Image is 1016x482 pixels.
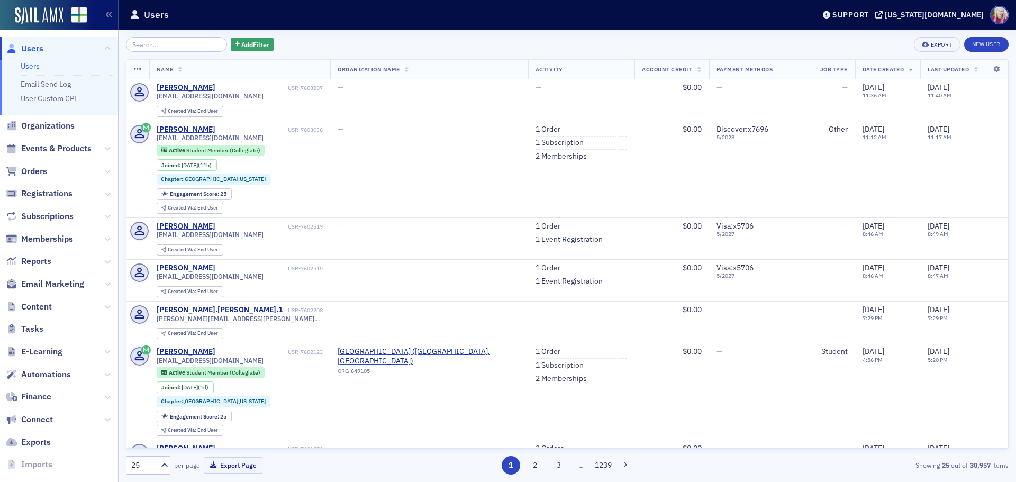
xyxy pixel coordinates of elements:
[683,221,702,231] span: $0.00
[204,457,262,474] button: Export Page
[131,460,155,471] div: 25
[21,43,43,54] span: Users
[182,384,198,391] span: [DATE]
[168,247,218,253] div: End User
[157,145,265,156] div: Active: Active: Student Member (Collegiate)
[6,301,52,313] a: Content
[168,330,197,337] span: Created Via :
[182,162,212,169] div: (11h)
[536,235,603,244] a: 1 Event Registration
[716,124,768,134] span: Discover : x7696
[157,66,174,73] span: Name
[217,223,323,230] div: USR-7602519
[170,414,226,420] div: 25
[875,11,987,19] button: [US_STATE][DOMAIN_NAME]
[820,66,848,73] span: Job Type
[157,106,223,117] div: Created Via: End User
[594,456,613,475] button: 1239
[716,134,776,141] span: 5 / 2028
[157,328,223,339] div: Created Via: End User
[161,162,182,169] span: Joined :
[6,256,51,267] a: Reports
[338,305,343,314] span: —
[231,38,274,51] button: AddFilter
[940,460,951,470] strong: 25
[21,301,52,313] span: Content
[161,384,182,391] span: Joined :
[536,152,587,161] a: 2 Memberships
[21,369,71,380] span: Automations
[716,347,722,356] span: —
[931,42,952,48] div: Export
[338,66,400,73] span: Organization Name
[157,425,223,436] div: Created Via: End User
[168,204,197,211] span: Created Via :
[842,83,848,92] span: —
[217,85,323,92] div: USR-7603287
[157,125,215,134] a: [PERSON_NAME]
[21,120,75,132] span: Organizations
[186,369,260,376] span: Student Member (Collegiate)
[338,124,343,134] span: —
[157,357,264,365] span: [EMAIL_ADDRESS][DOMAIN_NAME]
[168,108,218,114] div: End User
[536,347,560,357] a: 1 Order
[863,443,884,453] span: [DATE]
[170,191,226,197] div: 25
[928,92,951,99] time: 11:40 AM
[21,94,78,103] a: User Custom CPE
[338,443,343,453] span: —
[6,188,72,199] a: Registrations
[6,369,71,380] a: Automations
[968,460,992,470] strong: 30,957
[144,8,169,21] h1: Users
[525,456,544,475] button: 2
[157,347,215,357] div: [PERSON_NAME]
[990,6,1009,24] span: Profile
[284,307,323,314] div: USR-7602208
[338,221,343,231] span: —
[928,263,949,272] span: [DATE]
[928,230,948,238] time: 8:49 AM
[536,138,584,148] a: 1 Subscription
[716,66,773,73] span: Payment Methods
[716,221,754,231] span: Visa : x5706
[928,133,951,141] time: 11:17 AM
[863,305,884,314] span: [DATE]
[536,83,541,92] span: —
[842,221,848,231] span: —
[168,289,218,295] div: End User
[21,278,84,290] span: Email Marketing
[157,411,232,422] div: Engagement Score: 25
[683,263,702,272] span: $0.00
[885,10,984,20] div: [US_STATE][DOMAIN_NAME]
[157,444,215,453] a: [PERSON_NAME]
[182,384,208,391] div: (1d)
[863,66,904,73] span: Date Created
[15,7,63,24] a: SailAMX
[6,43,43,54] a: Users
[6,436,51,448] a: Exports
[536,66,563,73] span: Activity
[157,222,215,231] a: [PERSON_NAME]
[550,456,568,475] button: 3
[157,92,264,100] span: [EMAIL_ADDRESS][DOMAIN_NAME]
[157,231,264,239] span: [EMAIL_ADDRESS][DOMAIN_NAME]
[928,272,948,279] time: 8:47 AM
[157,396,271,407] div: Chapter:
[161,397,183,405] span: Chapter :
[21,79,71,89] a: Email Send Log
[157,263,215,273] a: [PERSON_NAME]
[71,7,87,23] img: SailAMX
[182,161,198,169] span: [DATE]
[21,391,51,403] span: Finance
[574,460,588,470] span: …
[642,66,692,73] span: Account Credit
[928,443,949,453] span: [DATE]
[6,211,74,222] a: Subscriptions
[174,460,200,470] label: per page
[6,278,84,290] a: Email Marketing
[928,347,949,356] span: [DATE]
